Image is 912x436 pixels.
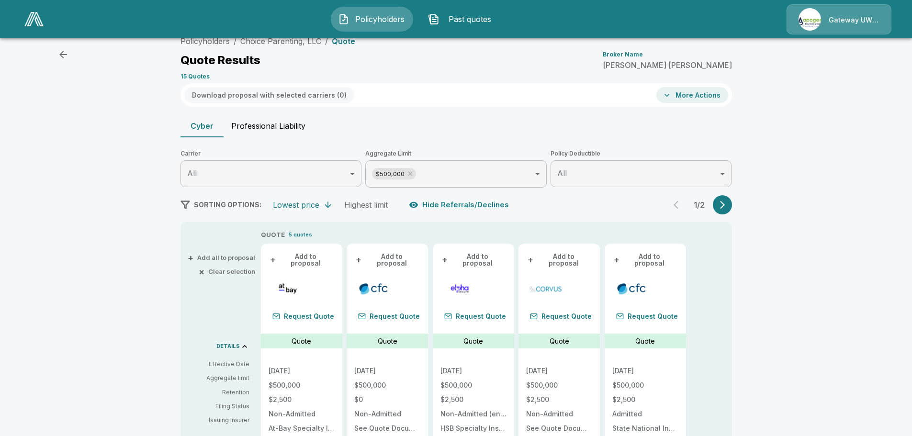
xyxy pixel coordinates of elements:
p: Non-Admitted (enhanced) [440,411,507,417]
span: SORTING OPTIONS: [194,201,261,209]
button: +Add to proposal [440,251,507,268]
span: Policyholders [353,13,406,25]
p: [DATE] [440,368,507,374]
span: + [270,257,276,263]
img: Policyholders Icon [338,13,349,25]
span: + [442,257,448,263]
p: Quote [332,37,355,45]
p: Aggregate limit [188,374,249,382]
p: State National Insurance Company Inc. [612,425,678,432]
p: At-Bay Specialty Insurance Company [269,425,335,432]
img: Past quotes Icon [428,13,439,25]
p: HSB Specialty Insurance Company: rated "A++" by A.M. Best (20%), AXIS Surplus Insurance Company: ... [440,425,507,432]
p: $0 [354,396,420,403]
p: Effective Date [188,360,249,369]
span: + [614,257,619,263]
span: Past quotes [443,13,496,25]
img: elphacyberenhanced [442,281,477,296]
p: 5 quotes [289,231,312,239]
button: Policyholders IconPolicyholders [331,7,413,32]
p: $500,000 [269,382,335,389]
button: Past quotes IconPast quotes [421,7,503,32]
p: Issuing Insurer [188,416,249,425]
p: Quote Results [180,55,260,66]
p: 1 / 2 [690,201,709,209]
p: $500,000 [526,382,592,389]
button: Request Quote [526,310,596,323]
button: +Add to proposal [269,251,335,268]
img: corvuscybersurplus [528,281,563,296]
span: Policy Deductible [551,149,732,158]
p: $500,000 [354,382,420,389]
img: AA Logo [24,12,44,26]
button: Request Quote [269,310,338,323]
a: Choice Parenting, LLC [240,36,321,46]
p: Quote [378,336,397,346]
button: Request Quote [612,310,682,323]
a: Policyholders [180,36,230,46]
p: [DATE] [612,368,678,374]
p: Non-Admitted [526,411,592,417]
button: +Add to proposal [612,251,678,268]
button: Cyber [180,114,224,137]
p: $2,500 [269,396,335,403]
p: DETAILS [216,344,240,349]
div: Highest limit [344,200,388,210]
p: $2,500 [440,396,507,403]
span: × [199,268,204,275]
p: Non-Admitted [354,411,420,417]
img: cfccyberadmitted [614,281,649,296]
p: Quote [550,336,569,346]
img: atbaycybersurplus [270,281,305,296]
span: + [356,257,361,263]
span: All [557,168,567,178]
div: Lowest price [273,200,319,210]
button: ×Clear selection [201,268,255,275]
p: QUOTE [261,230,285,240]
button: Download proposal with selected carriers (0) [184,87,354,103]
div: $500,000 [372,168,416,179]
button: Professional Liability [224,114,313,137]
span: Carrier [180,149,362,158]
button: +Add all to proposal [190,255,255,261]
button: More Actions [656,87,728,103]
p: [DATE] [354,368,420,374]
span: $500,000 [372,168,408,179]
p: Quote [635,336,655,346]
p: [DATE] [269,368,335,374]
p: Quote [292,336,311,346]
span: Aggregate Limit [365,149,547,158]
p: Filing Status [188,402,249,411]
p: 15 Quotes [180,74,210,79]
p: Admitted [612,411,678,417]
p: [DATE] [526,368,592,374]
p: Broker Name [603,52,643,57]
p: Non-Admitted [269,411,335,417]
p: $2,500 [612,396,678,403]
img: cfccyber [356,281,391,296]
p: Quote [463,336,483,346]
button: +Add to proposal [354,251,420,268]
button: Hide Referrals/Declines [407,196,513,214]
li: / [234,35,236,47]
button: Request Quote [440,310,510,323]
p: $500,000 [440,382,507,389]
p: See Quote Document [354,425,420,432]
li: / [325,35,328,47]
button: +Add to proposal [526,251,592,268]
button: Request Quote [354,310,424,323]
nav: breadcrumb [180,35,355,47]
p: $2,500 [526,396,592,403]
p: See Quote Document [526,425,592,432]
span: + [188,255,193,261]
p: Retention [188,388,249,397]
p: [PERSON_NAME] [PERSON_NAME] [603,61,732,69]
p: $500,000 [612,382,678,389]
span: All [187,168,197,178]
span: + [528,257,533,263]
